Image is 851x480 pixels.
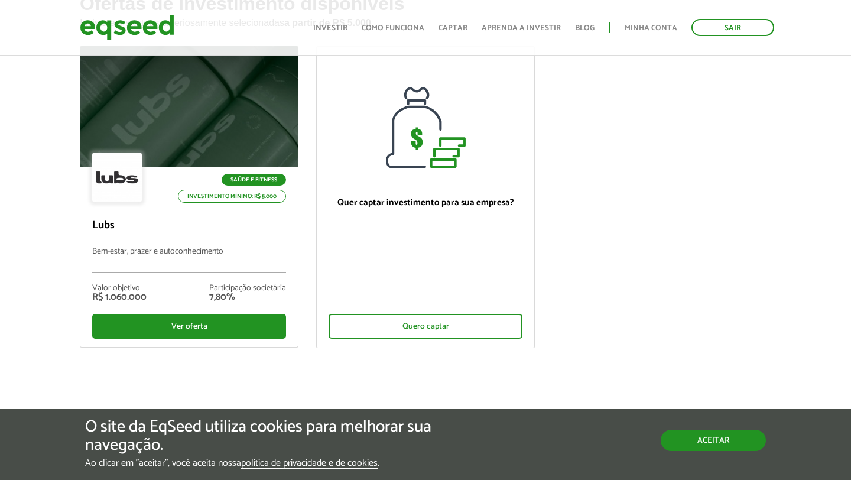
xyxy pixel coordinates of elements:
[241,459,378,469] a: política de privacidade e de cookies
[178,190,286,203] p: Investimento mínimo: R$ 5.000
[209,284,286,293] div: Participação societária
[625,24,677,32] a: Minha conta
[313,24,347,32] a: Investir
[316,46,535,348] a: Quer captar investimento para sua empresa? Quero captar
[80,46,298,348] a: Saúde e Fitness Investimento mínimo: R$ 5.000 Lubs Bem-estar, prazer e autoconhecimento Valor obj...
[575,24,595,32] a: Blog
[691,19,774,36] a: Sair
[92,247,286,273] p: Bem-estar, prazer e autoconhecimento
[92,284,147,293] div: Valor objetivo
[329,314,522,339] div: Quero captar
[209,293,286,302] div: 7,80%
[661,430,766,451] button: Aceitar
[482,24,561,32] a: Aprenda a investir
[222,174,286,186] p: Saúde e Fitness
[362,24,424,32] a: Como funciona
[92,293,147,302] div: R$ 1.060.000
[85,418,493,455] h5: O site da EqSeed utiliza cookies para melhorar sua navegação.
[439,24,467,32] a: Captar
[92,219,286,232] p: Lubs
[85,458,493,469] p: Ao clicar em "aceitar", você aceita nossa .
[329,197,522,208] p: Quer captar investimento para sua empresa?
[92,314,286,339] div: Ver oferta
[80,12,174,43] img: EqSeed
